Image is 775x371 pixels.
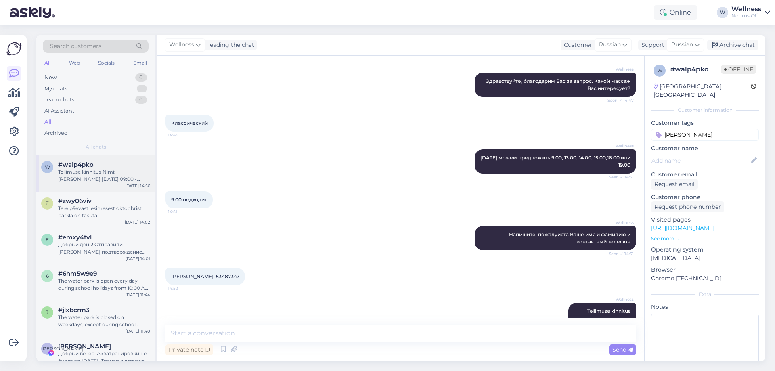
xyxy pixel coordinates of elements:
[651,245,759,254] p: Operating system
[44,129,68,137] div: Archived
[125,183,150,189] div: [DATE] 14:56
[670,65,721,74] div: # walp4pko
[171,120,208,126] span: Классический
[126,328,150,334] div: [DATE] 11:40
[58,343,111,350] span: Инна Мищенко
[561,41,592,49] div: Customer
[58,168,150,183] div: Tellimuse kinnitus Nimi: [PERSON_NAME] [DATE] 09:00 - 09:45 Elu allikas 45 min 55,00
[44,107,74,115] div: AI Assistant
[651,291,759,298] div: Extra
[58,277,150,292] div: The water park is open every day during school holidays from 10:00 AM to 8:00 PM.
[603,220,634,226] span: Wellness
[44,85,67,93] div: My chats
[58,197,92,205] span: #zwy06viv
[126,256,150,262] div: [DATE] 14:01
[603,251,634,257] span: Seen ✓ 14:51
[603,296,634,302] span: Wellness
[58,350,150,365] div: Добрый вечер! Акватренировки не будет до [DATE]. Тренер в отпуске.
[135,73,147,82] div: 0
[651,235,759,242] p: See more ...
[651,129,759,141] input: Add a tag
[205,41,254,49] div: leading the chat
[651,201,724,212] div: Request phone number
[654,82,751,99] div: [GEOGRAPHIC_DATA], [GEOGRAPHIC_DATA]
[671,40,693,49] span: Russian
[486,78,632,91] span: Здравствуйте, благодарим Вас за запрос. Какой массаж Вас интересует?
[651,274,759,283] p: Chrome [TECHNICAL_ID]
[58,306,90,314] span: #jlxbcrm3
[651,179,698,190] div: Request email
[44,73,57,82] div: New
[58,314,150,328] div: The water park is closed on weekdays, except during school holidays or public holidays. Then, it ...
[132,58,149,68] div: Email
[45,164,50,170] span: w
[638,41,664,49] div: Support
[58,270,97,277] span: #6hm5w9e9
[137,85,147,93] div: 1
[46,309,48,315] span: j
[509,231,632,245] span: Напишите, пожалуйста Ваше имя и фамилию и контактный телефон
[651,254,759,262] p: [MEDICAL_DATA]
[46,200,49,206] span: z
[717,7,728,18] div: W
[651,107,759,114] div: Customer information
[651,170,759,179] p: Customer email
[44,118,52,126] div: All
[168,209,198,215] span: 14:51
[480,155,632,168] span: [DATE] можем предложить 9.00, 13.00, 14.00, 15.00,18.00 или 19.00
[169,40,194,49] span: Wellness
[657,67,662,73] span: w
[721,65,756,74] span: Offline
[67,58,82,68] div: Web
[651,119,759,127] p: Customer tags
[651,216,759,224] p: Visited pages
[58,161,94,168] span: #walp4pko
[165,344,213,355] div: Private note
[171,273,239,279] span: [PERSON_NAME], 53487347
[654,5,697,20] div: Online
[50,42,101,50] span: Search customers
[651,144,759,153] p: Customer name
[168,132,198,138] span: 14:49
[126,292,150,298] div: [DATE] 11:44
[651,303,759,311] p: Notes
[171,197,207,203] span: 9.00 подходит
[599,40,621,49] span: Russian
[41,346,84,352] span: [PERSON_NAME]
[58,241,150,256] div: Добрый день! Отправили [PERSON_NAME] подтверждение бронирования на почту. Хлолшего дня!
[603,97,634,103] span: Seen ✓ 14:47
[96,58,116,68] div: Socials
[651,266,759,274] p: Browser
[86,143,106,151] span: All chats
[135,96,147,104] div: 0
[125,219,150,225] div: [DATE] 14:02
[168,285,198,291] span: 14:52
[612,346,633,353] span: Send
[603,143,634,149] span: Wellness
[651,156,750,165] input: Add name
[603,174,634,180] span: Seen ✓ 14:51
[6,41,22,57] img: Askly Logo
[44,96,74,104] div: Team chats
[46,273,49,279] span: 6
[731,13,761,19] div: Noorus OÜ
[731,6,761,13] div: Wellness
[46,237,49,243] span: e
[43,58,52,68] div: All
[651,224,714,232] a: [URL][DOMAIN_NAME]
[707,40,758,50] div: Archive chat
[731,6,770,19] a: WellnessNoorus OÜ
[651,193,759,201] p: Customer phone
[58,205,150,219] div: Tere päevast! esimesest oktoobrist parkla on tasuta
[58,234,92,241] span: #emxy4tvl
[603,66,634,72] span: Wellness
